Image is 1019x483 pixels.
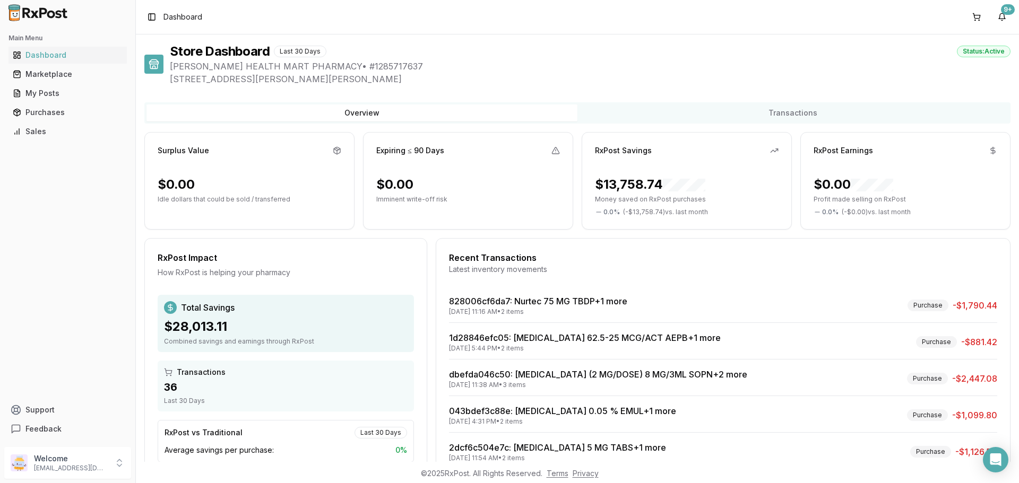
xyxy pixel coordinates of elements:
[953,299,997,312] span: -$1,790.44
[158,251,414,264] div: RxPost Impact
[164,337,408,346] div: Combined savings and earnings through RxPost
[449,369,747,380] a: dbefda046c50: [MEDICAL_DATA] (2 MG/DOSE) 8 MG/3ML SOPN+2 more
[603,208,620,216] span: 0.0 %
[449,308,627,316] div: [DATE] 11:16 AM • 2 items
[177,367,226,377] span: Transactions
[4,419,131,438] button: Feedback
[595,145,652,156] div: RxPost Savings
[449,381,747,389] div: [DATE] 11:38 AM • 3 items
[34,453,108,464] p: Welcome
[4,47,131,64] button: Dashboard
[842,208,911,216] span: ( - $0.00 ) vs. last month
[957,46,1011,57] div: Status: Active
[8,34,127,42] h2: Main Menu
[376,145,444,156] div: Expiring ≤ 90 Days
[449,417,676,426] div: [DATE] 4:31 PM • 2 items
[13,88,123,99] div: My Posts
[961,336,997,348] span: -$881.42
[13,126,123,137] div: Sales
[146,104,577,121] button: Overview
[164,397,408,405] div: Last 30 Days
[34,464,108,472] p: [EMAIL_ADDRESS][DOMAIN_NAME]
[170,60,1011,73] span: [PERSON_NAME] HEALTH MART PHARMACY • # 1285717637
[25,424,62,434] span: Feedback
[13,50,123,60] div: Dashboard
[274,46,326,57] div: Last 30 Days
[163,12,202,22] nav: breadcrumb
[355,427,407,438] div: Last 30 Days
[449,442,666,453] a: 2dcf6c504e7c: [MEDICAL_DATA] 5 MG TABS+1 more
[547,469,568,478] a: Terms
[595,195,779,204] p: Money saved on RxPost purchases
[994,8,1011,25] button: 9+
[983,447,1008,472] div: Open Intercom Messenger
[158,145,209,156] div: Surplus Value
[8,122,127,141] a: Sales
[13,107,123,118] div: Purchases
[11,454,28,471] img: User avatar
[376,176,413,193] div: $0.00
[1001,4,1015,15] div: 9+
[181,301,235,314] span: Total Savings
[8,65,127,84] a: Marketplace
[158,176,195,193] div: $0.00
[907,373,948,384] div: Purchase
[164,318,408,335] div: $28,013.11
[449,344,721,353] div: [DATE] 5:44 PM • 2 items
[163,12,202,22] span: Dashboard
[164,380,408,394] div: 36
[158,195,341,204] p: Idle dollars that could be sold / transferred
[4,85,131,102] button: My Posts
[952,372,997,385] span: -$2,447.08
[910,446,951,458] div: Purchase
[449,264,997,275] div: Latest inventory movements
[170,43,270,60] h1: Store Dashboard
[907,409,948,421] div: Purchase
[595,176,705,193] div: $13,758.74
[916,336,957,348] div: Purchase
[573,469,599,478] a: Privacy
[955,445,997,458] span: -$1,126.50
[952,409,997,421] span: -$1,099.80
[4,400,131,419] button: Support
[814,195,997,204] p: Profit made selling on RxPost
[13,69,123,80] div: Marketplace
[165,445,274,455] span: Average savings per purchase:
[814,145,873,156] div: RxPost Earnings
[822,208,839,216] span: 0.0 %
[8,46,127,65] a: Dashboard
[158,267,414,278] div: How RxPost is helping your pharmacy
[623,208,708,216] span: ( - $13,758.74 ) vs. last month
[4,104,131,121] button: Purchases
[908,300,948,311] div: Purchase
[4,66,131,83] button: Marketplace
[4,4,72,21] img: RxPost Logo
[376,195,560,204] p: Imminent write-off risk
[395,445,407,455] span: 0 %
[449,332,721,343] a: 1d28846efc05: [MEDICAL_DATA] 62.5-25 MCG/ACT AEPB+1 more
[170,73,1011,85] span: [STREET_ADDRESS][PERSON_NAME][PERSON_NAME]
[165,427,243,438] div: RxPost vs Traditional
[449,454,666,462] div: [DATE] 11:54 AM • 2 items
[8,103,127,122] a: Purchases
[449,251,997,264] div: Recent Transactions
[449,296,627,306] a: 828006cf6da7: Nurtec 75 MG TBDP+1 more
[8,84,127,103] a: My Posts
[814,176,893,193] div: $0.00
[449,406,676,416] a: 043bdef3c88e: [MEDICAL_DATA] 0.05 % EMUL+1 more
[577,104,1008,121] button: Transactions
[4,123,131,140] button: Sales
